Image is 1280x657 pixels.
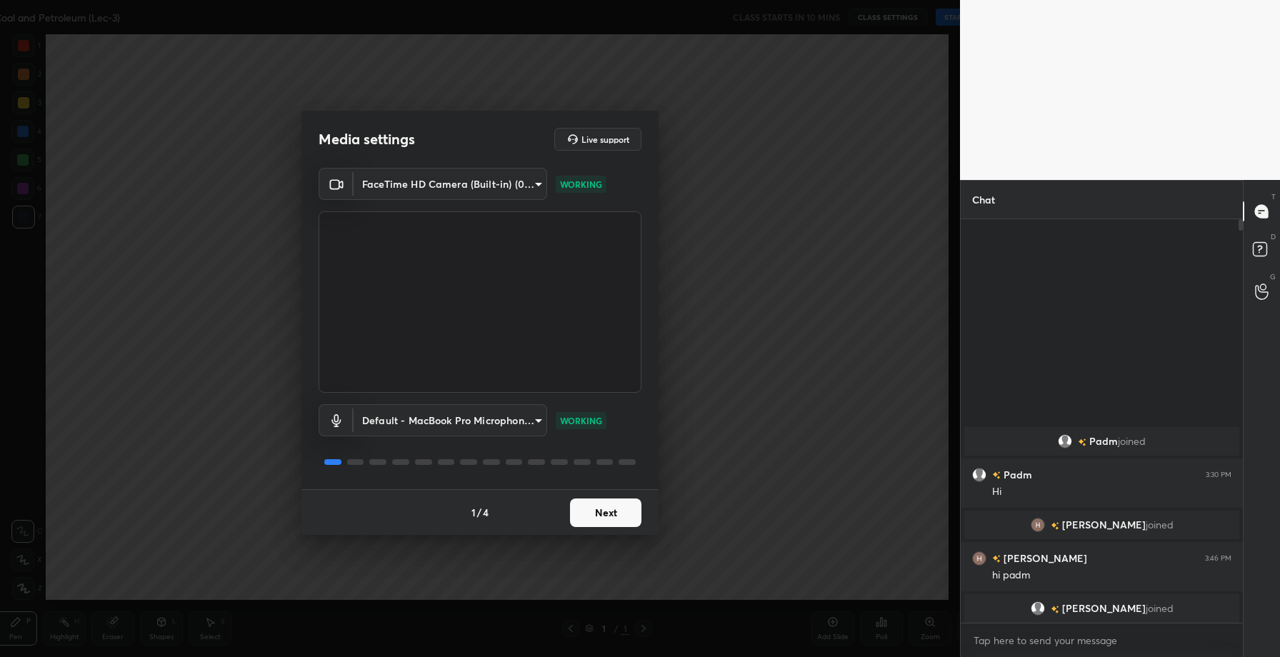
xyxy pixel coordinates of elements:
h6: Padm [1001,467,1032,482]
div: 3:30 PM [1206,471,1231,479]
img: no-rating-badge.077c3623.svg [1051,606,1059,613]
h4: / [477,505,481,520]
span: joined [1118,436,1146,447]
img: 3 [972,551,986,566]
span: Padm [1089,436,1118,447]
img: default.png [972,468,986,482]
img: 3 [1031,518,1045,532]
h5: Live support [581,135,629,144]
img: no-rating-badge.077c3623.svg [992,555,1001,563]
p: D [1271,231,1276,242]
span: [PERSON_NAME] [1062,603,1146,614]
p: WORKING [560,178,602,191]
img: no-rating-badge.077c3623.svg [992,471,1001,479]
div: 3:46 PM [1205,554,1231,563]
div: grid [961,424,1243,657]
h2: Media settings [319,130,415,149]
p: WORKING [560,414,602,427]
div: FaceTime HD Camera (Built-in) (05ac:8514) [354,168,547,200]
p: G [1270,271,1276,282]
h6: [PERSON_NAME] [1001,551,1087,566]
img: no-rating-badge.077c3623.svg [1078,438,1086,446]
span: [PERSON_NAME] [1062,519,1146,531]
div: Hi [992,485,1231,499]
span: joined [1146,519,1174,531]
h4: 1 [471,505,476,520]
div: FaceTime HD Camera (Built-in) (05ac:8514) [354,404,547,436]
p: T [1271,191,1276,202]
img: default.png [1031,601,1045,616]
p: Chat [961,181,1006,219]
img: default.png [1058,434,1072,448]
span: joined [1146,603,1174,614]
button: Next [570,498,641,527]
h4: 4 [483,505,489,520]
img: no-rating-badge.077c3623.svg [1051,522,1059,530]
div: hi padm [992,568,1231,583]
